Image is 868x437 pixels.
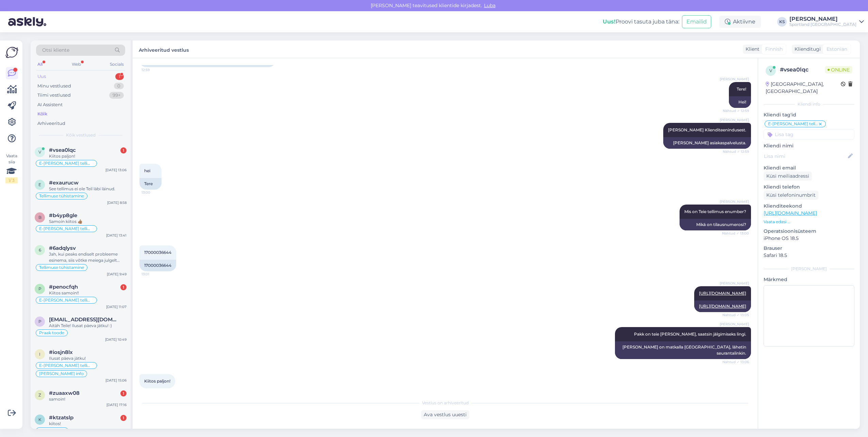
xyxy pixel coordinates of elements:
[144,378,170,384] span: Kiitos paljon!
[39,227,94,231] span: E-[PERSON_NAME] tellimuste [PERSON_NAME] info
[39,247,41,253] span: 6
[120,390,127,396] div: 1
[49,153,127,159] div: Kiitos paljon!
[39,194,84,198] span: Tellimuse tühistamine
[764,129,854,140] input: Lisa tag
[49,323,127,329] div: Aitäh Teile! Ilusat päeva jätku! :)
[634,331,746,337] span: Pakk on teie [PERSON_NAME], saatsin jälgimiseks lingi.
[66,132,96,138] span: Kõik vestlused
[49,212,77,218] span: #b4yp8gle
[120,284,127,290] div: 1
[49,317,120,323] span: paulajohannaalanen@gmail.com
[764,266,854,272] div: [PERSON_NAME]
[115,73,124,80] div: 1
[49,218,127,225] div: Samoin kiitos 👍🏽
[789,16,856,22] div: [PERSON_NAME]
[49,396,127,402] div: samoin!
[38,417,41,422] span: k
[789,22,856,27] div: Sportland [GEOGRAPHIC_DATA]
[668,127,746,132] span: [PERSON_NAME] Klienditeenindusest.
[720,281,749,286] span: [PERSON_NAME]
[108,60,125,69] div: Socials
[764,172,812,181] div: Küsi meiliaadressi
[720,77,749,82] span: [PERSON_NAME]
[144,250,171,255] span: 17000036644
[49,290,127,296] div: Kiitos samoin!!
[37,92,71,99] div: Tiimi vestlused
[70,60,82,69] div: Web
[482,2,498,9] span: Luba
[764,152,847,160] input: Lisa nimi
[49,251,127,263] div: Jah, kui peaks endiselt probleeme esinema, siis võtke meiega julgelt ühendust.
[422,400,469,406] span: Vestlus on arhiveeritud
[5,153,18,183] div: Vaata siia
[37,111,47,117] div: Kõik
[39,331,64,335] span: Praak toode
[764,245,854,252] p: Brauser
[139,260,176,271] div: 17000036644
[827,46,847,53] span: Estonian
[768,122,818,126] span: E-[PERSON_NAME] tellimuste [PERSON_NAME] info
[105,337,127,342] div: [DATE] 10:49
[663,137,751,149] div: [PERSON_NAME] asiakaspalvelusta.
[49,355,127,361] div: Ilusat päeva jätku!
[49,349,73,355] span: #iosjn8lx
[737,86,746,92] span: Tere!
[720,117,749,123] span: [PERSON_NAME]
[684,209,746,214] span: Mis on Teie tellimus enumber?
[777,17,787,27] div: KS
[764,276,854,283] p: Märkmed
[39,372,84,376] span: [PERSON_NAME] info
[5,46,18,59] img: Askly Logo
[720,199,749,204] span: [PERSON_NAME]
[764,203,854,210] p: Klienditeekond
[769,68,772,73] span: v
[743,46,759,53] div: Klient
[615,341,751,359] div: [PERSON_NAME] on matkalla [GEOGRAPHIC_DATA], lähetin seurantalinkin.
[723,108,749,113] span: Nähtud ✓ 12:59
[141,67,167,72] span: 12:59
[766,81,841,95] div: [GEOGRAPHIC_DATA], [GEOGRAPHIC_DATA]
[38,286,41,291] span: p
[37,120,65,127] div: Arhiveeritud
[789,16,864,27] a: [PERSON_NAME]Sportland [GEOGRAPHIC_DATA]
[603,18,616,25] b: Uus!
[722,359,749,365] span: Nähtud ✓ 13:06
[765,46,783,53] span: Finnish
[722,312,749,318] span: Nähtud ✓ 13:05
[603,18,679,26] div: Proovi tasuta juba täna:
[39,352,40,357] span: i
[764,101,854,107] div: Kliendi info
[105,167,127,173] div: [DATE] 13:06
[109,92,124,99] div: 99+
[139,178,162,190] div: Tere
[682,15,711,28] button: Emailid
[106,233,127,238] div: [DATE] 13:41
[722,231,749,236] span: Nähtud ✓ 13:00
[720,322,749,327] span: [PERSON_NAME]
[38,182,41,187] span: e
[5,177,18,183] div: 1 / 3
[106,402,127,407] div: [DATE] 17:16
[49,390,80,396] span: #zuaaxw08
[764,142,854,149] p: Kliendi nimi
[49,147,76,153] span: #vsea0lqc
[38,392,41,398] span: z
[105,378,127,383] div: [DATE] 15:06
[144,168,150,173] span: hei
[49,180,79,186] span: #exaurucw
[764,183,854,191] p: Kliendi telefon
[764,111,854,118] p: Kliendi tag'id
[38,215,41,220] span: b
[39,161,94,165] span: E-[PERSON_NAME] tellimuste [PERSON_NAME] info
[39,363,94,368] span: E-[PERSON_NAME] tellimuste [PERSON_NAME] info
[37,83,71,90] div: Minu vestlused
[723,149,749,154] span: Nähtud ✓ 12:59
[114,83,124,90] div: 0
[699,304,746,309] a: [URL][DOMAIN_NAME]
[792,46,821,53] div: Klienditugi
[49,284,78,290] span: #penocfqh
[107,200,127,205] div: [DATE] 8:58
[37,73,46,80] div: Uus
[764,210,817,216] a: [URL][DOMAIN_NAME]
